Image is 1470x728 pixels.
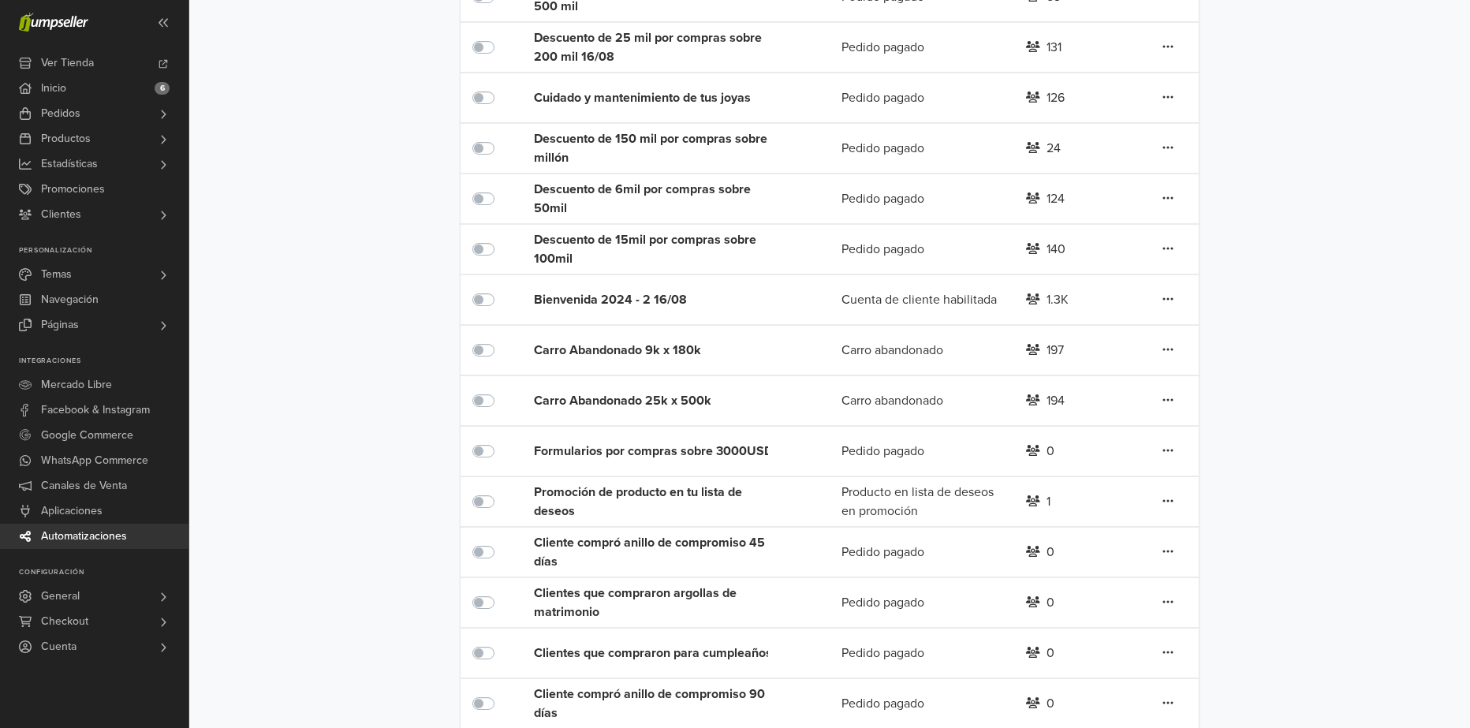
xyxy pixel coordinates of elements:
[41,287,99,312] span: Navegación
[41,473,127,498] span: Canales de Venta
[1047,593,1054,612] div: 0
[1047,442,1054,461] div: 0
[41,448,148,473] span: WhatsApp Commerce
[830,139,1014,158] div: Pedido pagado
[19,568,188,577] p: Configuración
[41,151,98,177] span: Estadísticas
[41,423,133,448] span: Google Commerce
[830,189,1014,208] div: Pedido pagado
[41,498,103,524] span: Aplicaciones
[1047,240,1065,259] div: 140
[534,644,780,663] div: Clientes que compraron para cumpleaños
[830,483,1014,521] div: Producto en lista de deseos en promoción
[830,88,1014,107] div: Pedido pagado
[41,177,105,202] span: Promociones
[41,262,72,287] span: Temas
[41,584,80,609] span: General
[830,442,1014,461] div: Pedido pagado
[1047,290,1069,309] div: 1.3K
[830,694,1014,713] div: Pedido pagado
[534,391,780,410] div: Carro Abandonado 25k x 500k
[41,398,150,423] span: Facebook & Instagram
[41,126,91,151] span: Productos
[534,685,780,722] div: Cliente compró anillo de compromiso 90 días
[1047,644,1054,663] div: 0
[41,634,76,659] span: Cuenta
[1047,189,1065,208] div: 124
[830,240,1014,259] div: Pedido pagado
[1047,88,1065,107] div: 126
[1047,38,1061,57] div: 131
[534,483,780,521] div: Promoción de producto en tu lista de deseos
[41,609,88,634] span: Checkout
[534,584,780,622] div: Clientes que compraron argollas de matrimonio
[534,88,780,107] div: Cuidado y mantenimiento de tus joyas
[41,524,127,549] span: Automatizaciones
[19,357,188,366] p: Integraciones
[1047,341,1064,360] div: 197
[830,391,1014,410] div: Carro abandonado
[534,290,780,309] div: Bienvenida 2024 - 2 16/08
[41,101,80,126] span: Pedidos
[534,180,780,218] div: Descuento de 6mil por compras sobre 50mil
[41,202,81,227] span: Clientes
[534,442,780,461] div: Formularios por compras sobre 3000USD
[534,533,780,571] div: Cliente compró anillo de compromiso 45 días
[1047,694,1054,713] div: 0
[534,129,780,167] div: Descuento de 150 mil por compras sobre 1 millón
[534,341,780,360] div: Carro Abandonado 9k x 180k
[41,372,112,398] span: Mercado Libre
[830,341,1014,360] div: Carro abandonado
[1047,139,1061,158] div: 24
[534,28,780,66] div: Descuento de 25 mil por compras sobre 200 mil 16/08
[41,312,79,338] span: Páginas
[1047,492,1050,511] div: 1
[830,38,1014,57] div: Pedido pagado
[830,543,1014,562] div: Pedido pagado
[19,246,188,256] p: Personalización
[830,290,1014,309] div: Cuenta de cliente habilitada
[155,82,170,95] span: 6
[1047,391,1065,410] div: 194
[41,50,94,76] span: Ver Tienda
[830,593,1014,612] div: Pedido pagado
[534,230,780,268] div: Descuento de 15mil por compras sobre 100mil
[1047,543,1054,562] div: 0
[41,76,66,101] span: Inicio
[830,644,1014,663] div: Pedido pagado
